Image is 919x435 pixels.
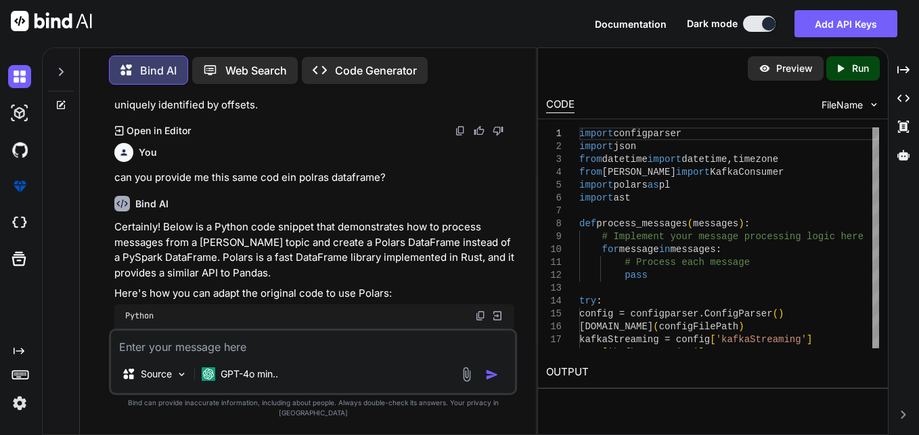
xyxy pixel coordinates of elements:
span: pass [625,270,648,281]
p: Open in Editor [127,124,191,138]
span: ) [739,218,744,229]
img: Pick Models [176,369,187,380]
span: configparser [614,128,682,139]
span: process_messages [597,218,688,229]
p: Preview [776,62,813,75]
div: 10 [546,243,562,256]
div: 13 [546,282,562,295]
p: Here's how you can adapt the original code to use Polars: [114,286,514,302]
span: [PERSON_NAME] [602,167,676,178]
span: FileName [822,98,863,112]
h6: Bind AI [135,197,169,211]
div: 14 [546,295,562,308]
span: KafkaConsumer [711,167,784,178]
div: 17 [546,333,562,346]
div: 11 [546,256,562,269]
span: config = configparser.ConfigParser [579,308,773,319]
div: 8 [546,217,562,230]
span: ] [699,347,704,358]
span: configFilePath [659,321,739,332]
span: from [579,154,602,165]
span: import [579,128,613,139]
span: json [614,141,637,152]
span: ] [807,334,812,345]
img: copy [475,310,486,321]
span: datetime [682,154,727,165]
div: 9 [546,230,562,243]
span: [ [711,334,716,345]
button: Add API Keys [794,10,897,37]
p: Run [852,62,869,75]
span: import [676,167,710,178]
img: cloudideIcon [8,211,31,234]
span: Documentation [595,18,667,30]
img: Open in Browser [491,310,503,322]
div: 2 [546,140,562,153]
span: message [619,244,659,255]
img: dislike [493,125,503,136]
span: ) [739,321,744,332]
div: 4 [546,166,562,179]
span: ( [688,218,693,229]
span: messages [693,218,738,229]
span: from [579,167,602,178]
img: GPT-4o mini [202,367,215,381]
span: pl [659,180,671,190]
span: Dark mode [687,17,738,30]
span: : [744,218,750,229]
span: 'kafkaStreaming' [716,334,807,345]
img: attachment [459,367,474,382]
img: icon [485,368,499,381]
p: GPT-4o min.. [221,367,278,381]
h6: You [139,146,157,159]
span: import [579,192,613,203]
button: Documentation [595,17,667,31]
span: [DOMAIN_NAME] [579,321,653,332]
div: 1 [546,127,562,140]
p: Certainly! Below is a Python code snippet that demonstrates how to process messages from a [PERSO... [114,220,514,281]
span: ) [778,308,784,319]
span: [ [602,347,608,358]
span: : [716,244,721,255]
div: 15 [546,308,562,320]
span: import [648,154,681,165]
span: import [579,141,613,152]
img: Bind AI [11,11,92,31]
p: Source [141,367,172,381]
span: polars [614,180,648,190]
span: for [602,244,619,255]
span: import [579,180,613,190]
span: in [659,244,671,255]
span: try [579,295,596,306]
img: like [474,125,485,136]
span: kafkaStreaming = config [579,334,710,345]
span: as [648,180,659,190]
span: messages [671,244,716,255]
div: 5 [546,179,562,192]
img: darkAi-studio [8,102,31,125]
span: timezone [733,154,778,165]
p: Bind can provide inaccurate information, including about people. Always double-check its answers.... [109,398,517,418]
img: preview [759,62,771,75]
div: CODE [546,97,575,113]
img: settings [8,392,31,415]
img: chevron down [868,99,880,110]
span: # Implement your message processing logic here [602,231,864,242]
img: githubDark [8,138,31,161]
span: datetime [602,154,648,165]
span: ast [614,192,631,203]
div: 3 [546,153,562,166]
p: Code Generator [335,62,417,79]
span: , [727,154,733,165]
span: def [579,218,596,229]
span: # Process each message [625,257,750,268]
span: Python [125,310,154,321]
p: can you provide me this same cod ein polras dataframe? [114,170,514,186]
img: premium [8,175,31,198]
p: Web Search [225,62,287,79]
span: ( [773,308,778,319]
p: Bind AI [140,62,177,79]
span: 'kafkaStreaming' [608,347,698,358]
span: ( [654,321,659,332]
img: copy [455,125,466,136]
